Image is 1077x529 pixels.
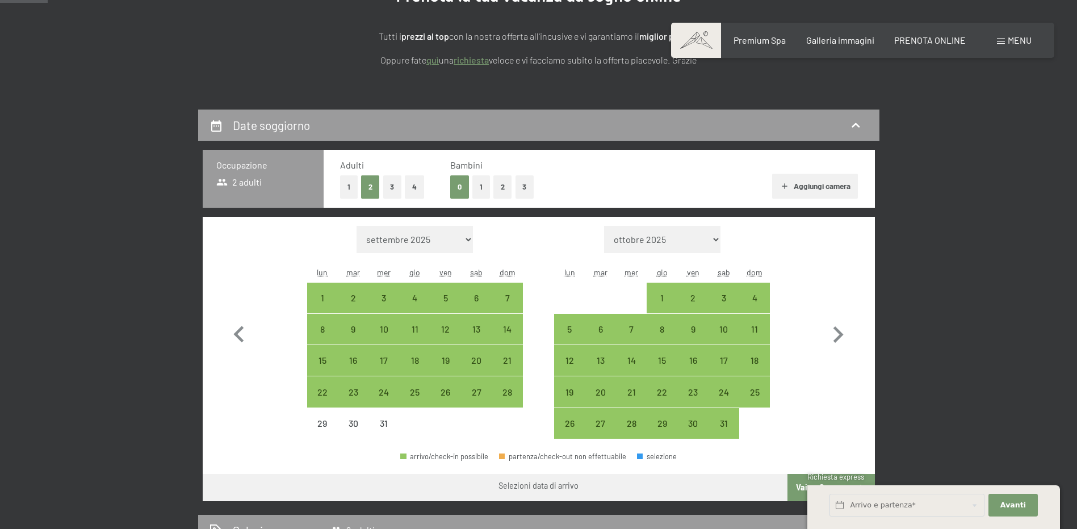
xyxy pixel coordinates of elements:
div: arrivo/check-in possibile [647,345,677,376]
div: 24 [710,388,738,416]
div: arrivo/check-in possibile [492,345,522,376]
div: Wed Jan 07 2026 [616,314,647,345]
div: arrivo/check-in possibile [616,314,647,345]
div: Tue Jan 27 2026 [585,408,616,439]
div: 7 [493,293,521,322]
div: arrivo/check-in non effettuabile [338,408,368,439]
button: Mese precedente [223,226,255,439]
button: Aggiungi camera [772,174,858,199]
div: Mon Jan 19 2026 [554,376,585,407]
div: partenza/check-out non effettuabile [499,453,626,460]
div: Thu Dec 18 2025 [400,345,430,376]
div: 14 [617,356,646,384]
p: Tutti i con la nostra offerta all'incusive e vi garantiamo il ! [255,29,823,44]
div: arrivo/check-in possibile [647,408,677,439]
div: arrivo/check-in possibile [368,314,399,345]
div: 2 [339,293,367,322]
div: 25 [740,388,769,416]
div: Sat Jan 10 2026 [709,314,739,345]
div: Sat Jan 31 2026 [709,408,739,439]
div: arrivo/check-in possibile [585,345,616,376]
abbr: lunedì [317,267,328,277]
div: Wed Dec 17 2025 [368,345,399,376]
div: 8 [308,325,337,353]
abbr: domenica [500,267,516,277]
div: arrivo/check-in possibile [616,345,647,376]
strong: prezzi al top [401,31,449,41]
div: arrivo/check-in possibile [338,283,368,313]
div: 26 [431,388,460,416]
div: 4 [740,293,769,322]
div: arrivo/check-in possibile [338,314,368,345]
div: arrivo/check-in possibile [430,314,461,345]
span: 2 adulti [216,176,262,188]
abbr: martedì [594,267,607,277]
div: 31 [370,419,398,447]
div: arrivo/check-in possibile [430,283,461,313]
span: Adulti [340,159,364,170]
div: 30 [678,419,707,447]
div: Fri Dec 12 2025 [430,314,461,345]
abbr: sabato [718,267,730,277]
div: 1 [308,293,337,322]
div: 7 [617,325,646,353]
div: arrivo/check-in possibile [554,408,585,439]
div: Fri Jan 23 2026 [677,376,708,407]
div: arrivo/check-in possibile [492,376,522,407]
abbr: giovedì [409,267,420,277]
div: Mon Dec 08 2025 [307,314,338,345]
div: arrivo/check-in possibile [739,283,770,313]
div: Tue Dec 16 2025 [338,345,368,376]
div: Thu Dec 04 2025 [400,283,430,313]
span: Menu [1008,35,1032,45]
div: 18 [401,356,429,384]
button: 1 [340,175,358,199]
div: Tue Dec 23 2025 [338,376,368,407]
div: Fri Jan 09 2026 [677,314,708,345]
div: Sat Jan 24 2026 [709,376,739,407]
div: arrivo/check-in possibile [677,345,708,376]
div: Selezioni data di arrivo [498,480,579,492]
div: 4 [401,293,429,322]
div: arrivo/check-in possibile [400,453,488,460]
div: Sun Dec 21 2025 [492,345,522,376]
div: arrivo/check-in possibile [400,314,430,345]
div: 29 [308,419,337,447]
strong: miglior prezzo [639,31,695,41]
div: Sun Jan 04 2026 [739,283,770,313]
div: 2 [678,293,707,322]
div: arrivo/check-in possibile [307,376,338,407]
div: 28 [493,388,521,416]
div: arrivo/check-in possibile [400,345,430,376]
div: 9 [678,325,707,353]
div: arrivo/check-in possibile [647,376,677,407]
div: Tue Dec 02 2025 [338,283,368,313]
div: 22 [648,388,676,416]
div: Thu Dec 11 2025 [400,314,430,345]
div: Sat Dec 20 2025 [461,345,492,376]
div: arrivo/check-in possibile [585,376,616,407]
div: 9 [339,325,367,353]
h2: Date soggiorno [233,118,310,132]
span: Premium Spa [734,35,786,45]
div: 30 [339,419,367,447]
div: arrivo/check-in possibile [677,376,708,407]
div: arrivo/check-in possibile [677,283,708,313]
div: arrivo/check-in possibile [647,314,677,345]
a: Galleria immagini [806,35,874,45]
div: Mon Dec 15 2025 [307,345,338,376]
div: Sun Dec 28 2025 [492,376,522,407]
div: arrivo/check-in possibile [461,314,492,345]
div: arrivo/check-in possibile [677,408,708,439]
div: Thu Dec 25 2025 [400,376,430,407]
div: Sat Dec 13 2025 [461,314,492,345]
div: arrivo/check-in possibile [677,314,708,345]
div: arrivo/check-in possibile [709,408,739,439]
div: 22 [308,388,337,416]
div: 21 [617,388,646,416]
div: 31 [710,419,738,447]
button: Vai a «Camera» [787,474,874,501]
div: Sat Dec 27 2025 [461,376,492,407]
div: 1 [648,293,676,322]
button: 3 [383,175,402,199]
